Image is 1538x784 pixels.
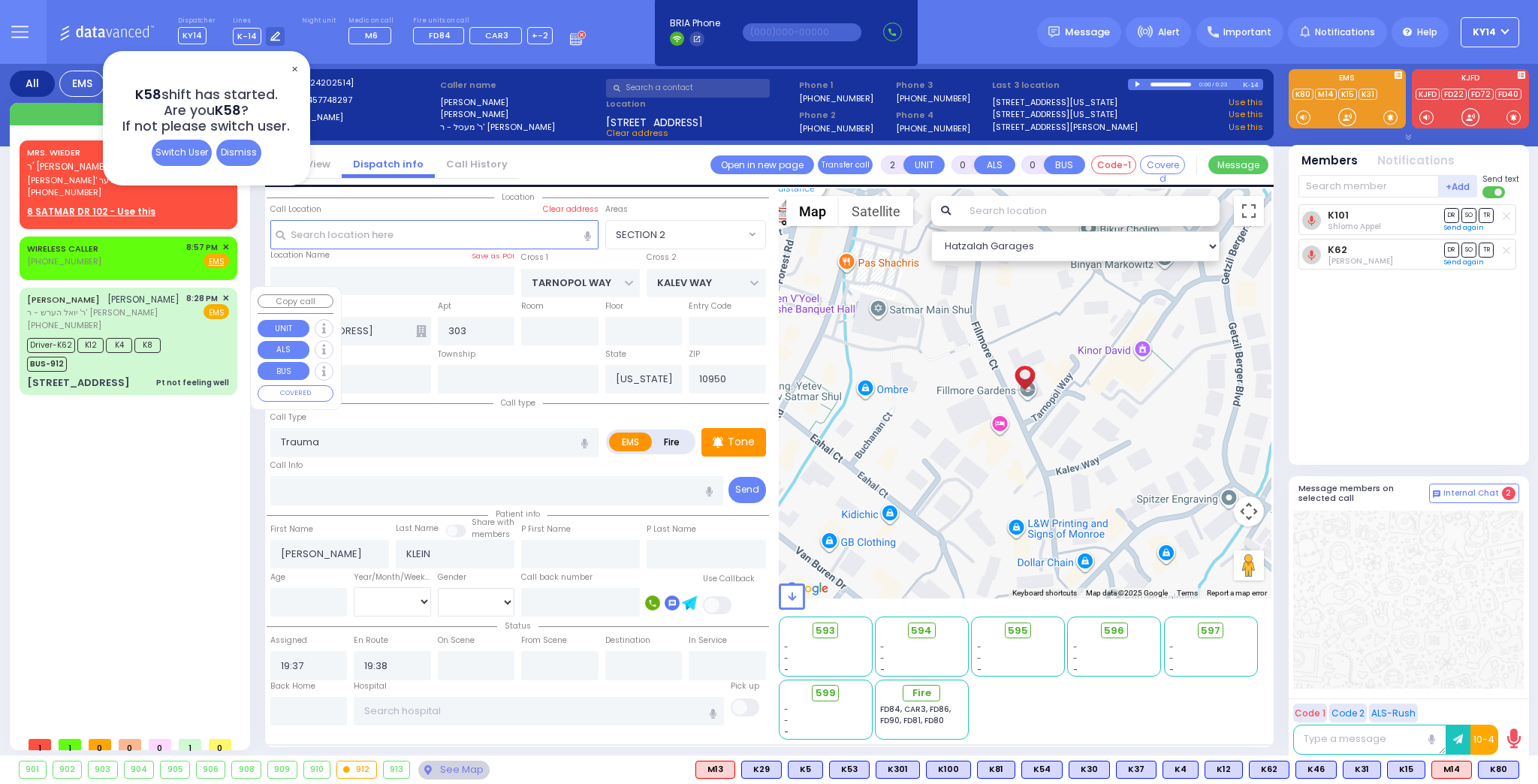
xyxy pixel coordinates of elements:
[354,571,431,583] div: Year/Month/Week/Day
[233,28,261,45] span: K-14
[606,127,668,139] span: Clear address
[521,571,593,583] label: Call back number
[736,182,815,194] a: Calculate distance
[605,300,623,312] label: Floor
[606,98,795,110] label: Location
[1169,664,1174,675] span: -
[695,761,735,779] div: ALS
[342,157,435,171] a: Dispatch info
[209,739,231,750] span: 0
[703,573,755,585] label: Use Callback
[186,242,218,253] span: 8:57 PM
[122,87,290,134] h4: shift has started. Are you ? If not please switch user.
[1104,623,1124,638] span: 596
[741,761,782,779] div: BLS
[418,761,489,779] div: See map
[1289,74,1406,85] label: EMS
[10,71,55,97] div: All
[354,680,387,692] label: Hospital
[29,739,51,750] span: 1
[606,79,770,98] input: Search a contact
[767,208,789,227] div: 906
[268,761,297,778] div: 909
[799,109,891,122] span: Phone 2
[106,338,132,353] span: K4
[1234,550,1264,580] button: Drag Pegman onto the map to open Street View
[1470,725,1498,755] button: 10-4
[27,357,67,372] span: BUS-912
[1116,761,1157,779] div: K37
[784,704,789,715] span: -
[1315,89,1337,100] a: M14
[440,79,601,92] label: Caller name
[472,529,510,540] span: members
[1215,76,1229,93] div: 0:23
[1295,761,1337,779] div: BLS
[270,523,313,535] label: First Name
[1444,223,1484,232] a: Send again
[521,635,567,647] label: From Scene
[270,249,330,261] label: Location Name
[258,320,309,338] button: UNIT
[302,17,336,26] label: Night unit
[977,653,982,664] span: -
[1223,26,1271,39] span: Important
[1343,761,1381,779] div: K31
[1021,761,1063,779] div: K54
[429,29,451,41] span: FD84
[497,620,538,632] span: Status
[1211,76,1214,93] div: /
[880,641,885,653] span: -
[438,571,466,583] label: Gender
[876,761,920,779] div: BLS
[27,146,80,158] a: MRS. WIEDER
[438,300,451,312] label: Apt
[1444,208,1459,222] span: DR
[1293,704,1327,722] button: Code 1
[784,641,789,653] span: -
[1205,761,1243,779] div: BLS
[876,761,920,779] div: K301
[1479,243,1494,257] span: TR
[880,664,885,675] span: -
[1229,108,1263,121] a: Use this
[1163,761,1199,779] div: K4
[270,204,321,216] label: Call Location
[1431,761,1472,779] div: ALS
[977,664,982,675] span: -
[992,108,1117,121] a: [STREET_ADDRESS][US_STATE]
[1301,152,1358,170] button: Members
[1444,243,1459,257] span: DR
[1478,761,1519,779] div: BLS
[926,761,971,779] div: BLS
[27,186,101,198] span: [PHONE_NUMBER]
[354,635,388,647] label: En Route
[783,579,832,599] a: Open this area in Google Maps (opens a new window)
[348,17,396,26] label: Medic on call
[27,319,101,331] span: [PHONE_NUMBER]
[89,739,111,750] span: 0
[77,338,104,353] span: K12
[1443,488,1499,499] span: Internal Chat
[605,348,626,360] label: State
[107,293,179,306] span: [PERSON_NAME]
[1065,25,1110,40] span: Message
[816,686,836,701] span: 599
[1495,89,1521,100] a: FD40
[743,23,861,41] input: (000)000-00000
[728,434,755,450] p: Tone
[1468,89,1494,100] a: FD72
[233,17,285,26] label: Lines
[1249,761,1289,779] div: K62
[215,101,241,119] span: K58
[647,523,696,535] label: P Last Name
[186,293,218,304] span: 8:28 PM
[839,196,913,226] button: Show satellite imagery
[710,155,814,174] a: Open in new page
[384,761,410,778] div: 913
[438,348,475,360] label: Township
[1249,761,1289,779] div: BLS
[493,397,543,409] span: Call type
[1116,761,1157,779] div: BLS
[258,362,309,380] button: BUS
